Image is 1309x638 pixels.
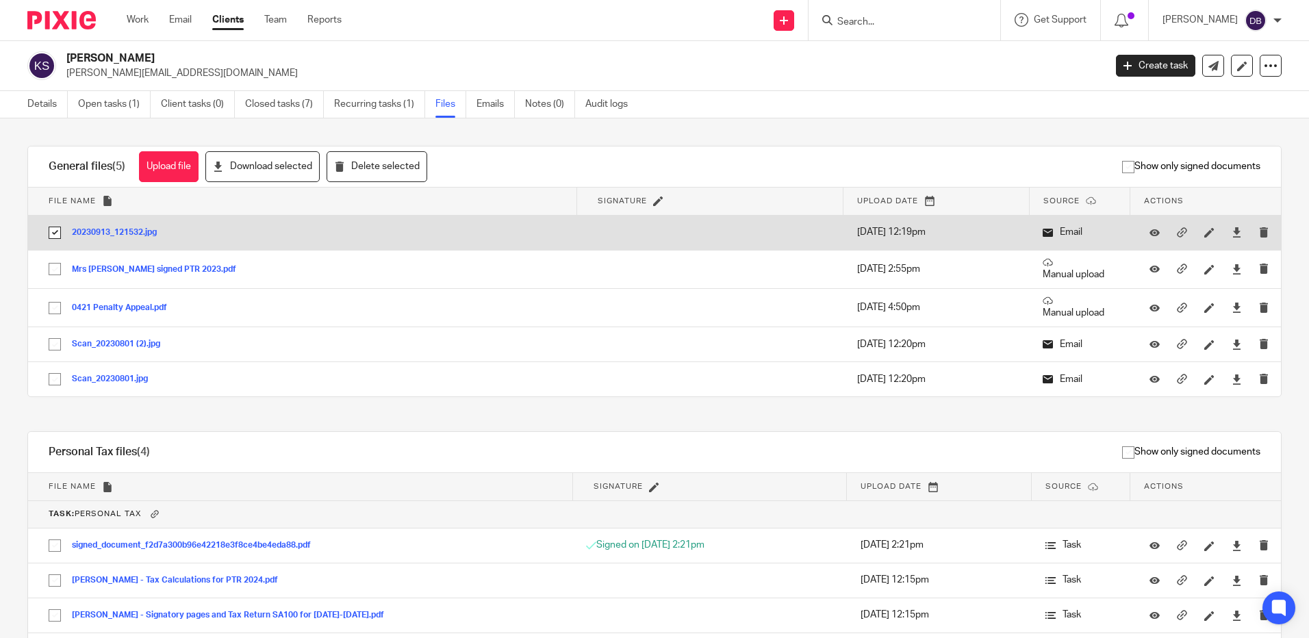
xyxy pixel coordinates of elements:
p: Email [1043,225,1117,239]
span: (5) [112,161,125,172]
a: Download [1232,225,1242,239]
input: Select [42,602,68,628]
a: Emails [476,91,515,118]
button: 20230913_121532.jpg [72,228,167,238]
button: Delete selected [327,151,427,182]
a: Closed tasks (7) [245,91,324,118]
a: Email [169,13,192,27]
h2: [PERSON_NAME] [66,51,889,66]
span: Actions [1144,483,1184,490]
a: Clients [212,13,244,27]
span: Source [1045,483,1082,490]
p: [DATE] 12:15pm [861,573,1018,587]
a: Download [1232,574,1242,587]
p: [PERSON_NAME][EMAIL_ADDRESS][DOMAIN_NAME] [66,66,1095,80]
b: Task: [49,511,75,518]
p: [DATE] 2:21pm [861,538,1018,552]
a: Details [27,91,68,118]
a: Files [435,91,466,118]
button: Mrs [PERSON_NAME] signed PTR 2023.pdf [72,265,246,275]
input: Select [42,567,68,594]
a: Download [1232,372,1242,386]
button: [PERSON_NAME] - Signatory pages and Tax Return SA100 for [DATE]-[DATE].pdf [72,611,394,620]
span: Signature [598,197,647,205]
p: [DATE] 2:55pm [857,262,1016,276]
a: Download [1232,337,1242,351]
span: Upload date [857,197,918,205]
h1: General files [49,159,125,174]
a: Team [264,13,287,27]
button: 0421 Penalty Appeal.pdf [72,303,177,313]
p: Task [1045,608,1117,622]
button: Download selected [205,151,320,182]
input: Select [42,295,68,321]
p: Manual upload [1043,257,1117,281]
input: Search [836,16,959,29]
a: Open tasks (1) [78,91,151,118]
a: Recurring tasks (1) [334,91,425,118]
span: Actions [1144,197,1184,205]
p: Email [1043,337,1117,351]
span: Show only signed documents [1122,445,1260,459]
span: Show only signed documents [1122,159,1260,173]
a: Download [1232,539,1242,552]
img: svg%3E [27,51,56,80]
p: [PERSON_NAME] [1162,13,1238,27]
p: Task [1045,538,1117,552]
input: Select [42,331,68,357]
span: Upload date [861,483,922,490]
a: Download [1232,609,1242,622]
a: Client tasks (0) [161,91,235,118]
a: Reports [307,13,342,27]
span: Signature [594,483,643,490]
img: Pixie [27,11,96,29]
p: [DATE] 12:19pm [857,225,1016,239]
span: Get Support [1034,15,1086,25]
p: [DATE] 12:20pm [857,372,1016,386]
img: svg%3E [1245,10,1267,31]
a: Audit logs [585,91,638,118]
button: [PERSON_NAME] - Tax Calculations for PTR 2024.pdf [72,576,288,585]
button: Upload file [139,151,199,182]
p: [DATE] 12:15pm [861,608,1018,622]
span: File name [49,197,96,205]
a: Download [1232,301,1242,314]
p: Email [1043,372,1117,386]
p: [DATE] 12:20pm [857,337,1016,351]
input: Select [42,220,68,246]
span: File name [49,483,96,490]
input: Select [42,533,68,559]
a: Work [127,13,149,27]
a: Notes (0) [525,91,575,118]
p: [DATE] 4:50pm [857,301,1016,314]
p: Manual upload [1043,296,1117,320]
button: Scan_20230801 (2).jpg [72,340,170,349]
a: Download [1232,262,1242,276]
p: Task [1045,573,1117,587]
a: Create task [1116,55,1195,77]
button: Scan_20230801.jpg [72,374,158,384]
span: (4) [137,446,150,457]
input: Select [42,256,68,282]
span: Source [1043,197,1080,205]
input: Select [42,366,68,392]
h1: Personal Tax files [49,445,150,459]
p: Signed on [DATE] 2:21pm [586,538,833,552]
button: signed_document_f2d7a300b96e42218e3f8ce4be4eda88.pdf [72,541,321,550]
span: Personal Tax [49,511,141,518]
